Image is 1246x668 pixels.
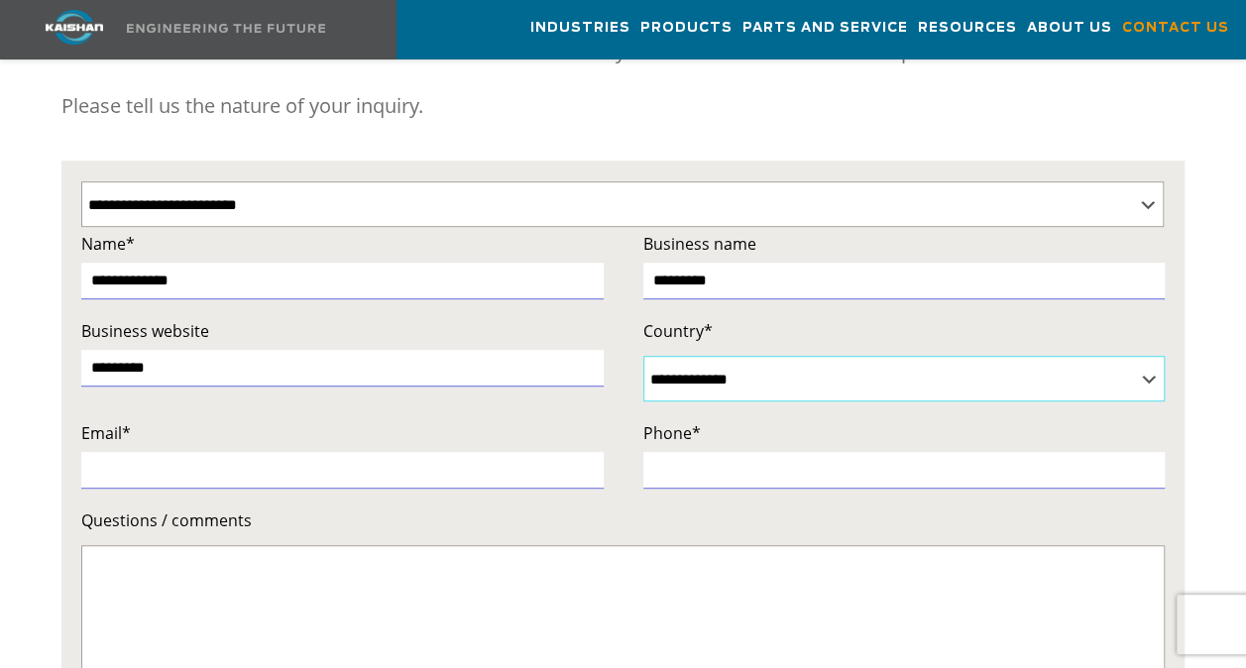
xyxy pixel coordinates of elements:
[918,1,1017,55] a: Resources
[742,17,908,40] span: Parts and Service
[1122,1,1229,55] a: Contact Us
[530,17,630,40] span: Industries
[81,317,603,345] label: Business website
[742,1,908,55] a: Parts and Service
[643,419,1165,447] label: Phone*
[1027,1,1112,55] a: About Us
[81,230,603,258] label: Name*
[643,317,1165,345] label: Country*
[81,419,603,447] label: Email*
[643,230,1165,258] label: Business name
[640,1,733,55] a: Products
[1122,17,1229,40] span: Contact Us
[530,1,630,55] a: Industries
[1027,17,1112,40] span: About Us
[640,17,733,40] span: Products
[61,86,1184,126] p: Please tell us the nature of your inquiry.
[127,24,325,33] img: Engineering the future
[918,17,1017,40] span: Resources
